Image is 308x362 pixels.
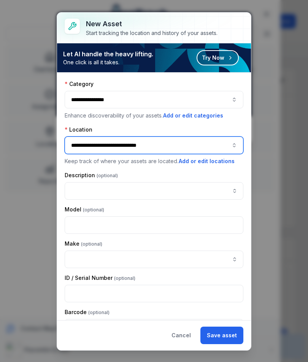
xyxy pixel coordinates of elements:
div: Start tracking the location and history of your assets. [86,29,218,37]
label: Description [65,171,118,179]
button: Cancel [165,327,197,344]
input: asset-add:description-label [65,182,243,200]
button: Add or edit categories [163,111,224,120]
h3: New asset [86,19,218,29]
label: Location [65,126,92,133]
label: Barcode [65,308,110,316]
label: Model [65,206,104,213]
span: One click is all it takes. [63,59,153,66]
strong: Let AI handle the heavy lifting. [63,49,153,59]
button: Try Now [197,50,239,65]
button: Save asset [200,327,243,344]
button: Add or edit locations [178,157,235,165]
p: Enhance discoverability of your assets. [65,111,243,120]
p: Keep track of where your assets are located. [65,157,243,165]
label: ID / Serial Number [65,274,135,282]
input: asset-add:cf[ca1b6296-9635-4ae3-ae60-00faad6de89d]-label [65,251,243,268]
label: Category [65,80,94,88]
label: Make [65,240,102,248]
